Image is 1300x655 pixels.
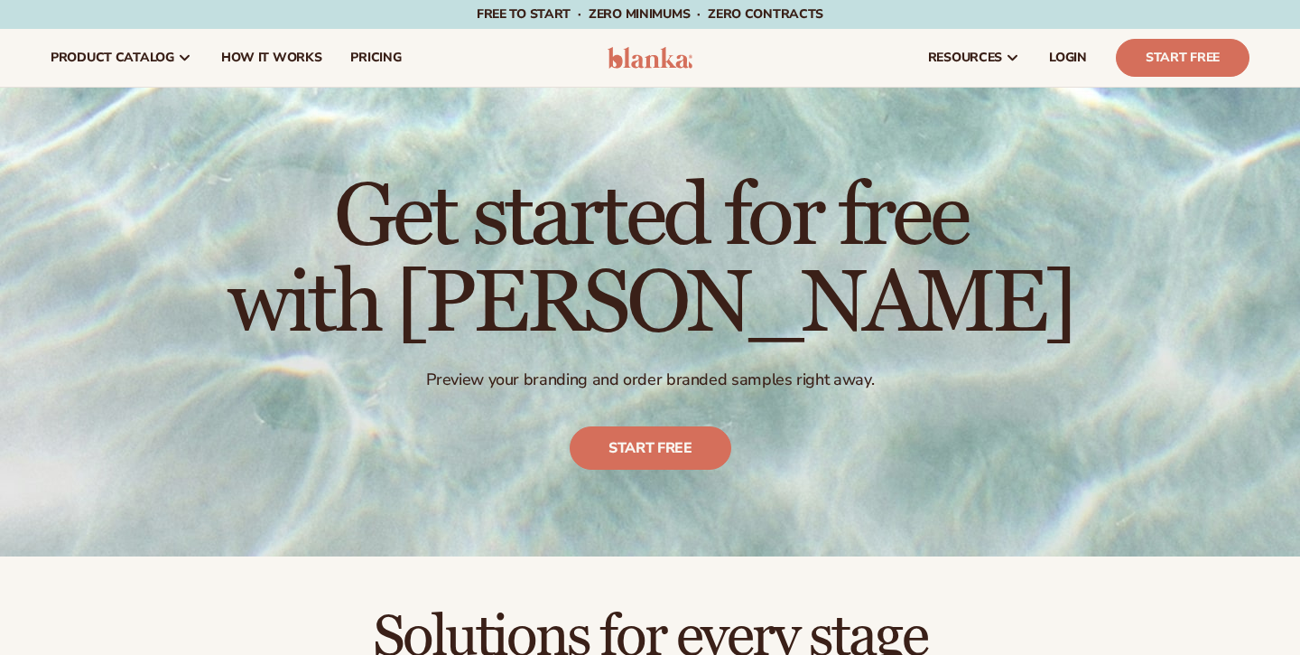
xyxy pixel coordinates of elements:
[570,426,731,470] a: Start free
[914,29,1035,87] a: resources
[336,29,415,87] a: pricing
[36,29,207,87] a: product catalog
[350,51,401,65] span: pricing
[608,47,693,69] img: logo
[1049,51,1087,65] span: LOGIN
[207,29,337,87] a: How It Works
[221,51,322,65] span: How It Works
[227,174,1073,348] h1: Get started for free with [PERSON_NAME]
[227,370,1073,390] p: Preview your branding and order branded samples right away.
[477,5,823,23] span: Free to start · ZERO minimums · ZERO contracts
[51,51,174,65] span: product catalog
[928,51,1002,65] span: resources
[1035,29,1101,87] a: LOGIN
[1116,39,1249,77] a: Start Free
